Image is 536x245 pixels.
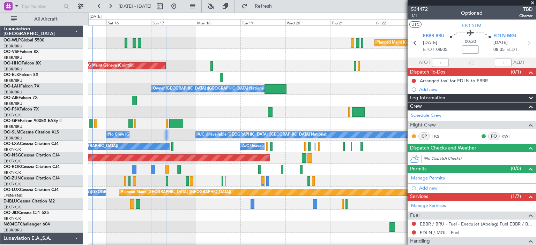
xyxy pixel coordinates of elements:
span: OO-LXA [3,142,20,146]
span: (0/0) [511,165,521,172]
a: KWI [501,133,517,139]
a: OO-VSFFalcon 8X [3,50,39,54]
span: EDLN MGL [493,33,517,40]
a: EBBR/BRU [3,78,22,83]
span: Crew [410,102,422,110]
div: Add new [419,86,533,92]
span: Charter [519,13,533,19]
div: Sun 17 [151,19,196,25]
span: OO-FSX [3,107,20,112]
span: OO-ROK [3,165,21,169]
a: Manage Services [411,202,446,209]
span: Services [410,193,428,201]
span: OO-WLP [3,38,21,43]
div: CP [418,132,430,140]
div: A/C Unavailable [242,141,271,152]
span: ALDT [513,59,525,66]
div: Fri 22 [375,19,419,25]
div: Tue 19 [240,19,285,25]
span: N604GF [3,222,20,227]
span: ETOT [423,46,434,53]
span: OO-SLM [462,22,482,29]
a: EBKT/KJK [3,182,21,187]
button: UTC [409,21,422,28]
a: EBBR/BRU [3,44,22,49]
a: EBBR/BRU [3,55,22,60]
span: [DATE] [423,39,437,46]
div: (No Dispatch Checks) [424,156,536,163]
span: TBD [519,6,533,13]
a: D-IBLUCessna Citation M2 [3,199,55,204]
span: Dispatch Checks and Weather [410,144,476,152]
a: OO-LXACessna Citation CJ4 [3,142,59,146]
button: All Aircraft [8,14,76,25]
span: Flight Crew [410,121,436,129]
span: OO-VSF [3,50,20,54]
div: Wed 20 [285,19,330,25]
a: OO-LAHFalcon 7X [3,84,39,89]
a: OO-SLMCessna Citation XLS [3,130,59,135]
a: LFSN/ENC [3,193,23,198]
div: No Crew [GEOGRAPHIC_DATA] ([GEOGRAPHIC_DATA] National) [108,130,225,140]
span: OO-ELK [3,73,19,77]
a: EBKT/KJK [3,205,21,210]
a: EBKT/KJK [3,216,21,221]
span: Permits [410,165,426,173]
div: Sat 16 [106,19,151,25]
span: Dispatch To-Dos [410,68,445,76]
a: EBBR / BRU - Fuel - ExecuJet (Abelag) Fuel EBBR / BRU [420,221,533,227]
button: Refresh [238,1,280,12]
a: EBKT/KJK [3,113,21,118]
div: Thu 21 [330,19,375,25]
div: Planned Maint [GEOGRAPHIC_DATA] ([GEOGRAPHIC_DATA]) [121,187,231,198]
span: Fuel [410,212,419,220]
a: EBBR/BRU [3,228,22,233]
a: OO-JIDCessna CJ1 525 [3,211,49,215]
span: OO-GPE [3,119,20,123]
a: Schedule Crew [411,112,441,119]
a: OO-HHOFalcon 8X [3,61,41,66]
a: EBBR/BRU [3,136,22,141]
span: ATOT [419,59,430,66]
div: Owner [GEOGRAPHIC_DATA] ([GEOGRAPHIC_DATA] National) [153,84,266,94]
a: OO-LUXCessna Citation CJ4 [3,188,59,192]
a: EBKT/KJK [3,159,21,164]
span: 08:35 [493,46,505,53]
a: EBKT/KJK [3,170,21,175]
span: OO-HHO [3,61,22,66]
div: Mon 18 [196,19,240,25]
a: EBBR/BRU [3,90,22,95]
span: All Aircraft [18,17,74,22]
span: ELDT [506,46,518,53]
div: [DATE] [90,14,102,20]
span: D-IBLU [3,199,17,204]
span: Refresh [249,4,278,9]
span: Leg Information [410,94,445,102]
a: OO-NSGCessna Citation CJ4 [3,153,60,158]
span: OO-NSG [3,153,21,158]
div: No Crew Paris ([GEOGRAPHIC_DATA]) [63,187,132,198]
span: OO-LAH [3,84,20,89]
span: EBBR BRU [423,33,444,40]
span: OO-SLM [3,130,20,135]
span: 00:30 [465,38,476,45]
a: N604GFChallenger 604 [3,222,50,227]
span: OO-JID [3,211,18,215]
div: Add new [419,185,533,191]
a: OO-AIEFalcon 7X [3,96,38,100]
div: Planned Maint [GEOGRAPHIC_DATA] ([GEOGRAPHIC_DATA]) [377,38,486,48]
a: EDLN / MGL - Fuel [420,230,459,236]
a: TKS [432,133,447,139]
span: OO-ZUN [3,176,21,181]
span: 1/1 [411,13,428,19]
span: 534472 [411,6,428,13]
div: Arranged taxi for EDLN to EBBR [420,78,488,84]
span: (1/7) [511,193,521,200]
a: OO-WLPGlobal 5500 [3,38,44,43]
a: EBBR/BRU [3,67,22,72]
div: FO [488,132,500,140]
span: [DATE] - [DATE] [119,3,151,9]
span: OO-LUX [3,188,20,192]
input: Trip Number [21,1,61,12]
a: OO-ELKFalcon 8X [3,73,38,77]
